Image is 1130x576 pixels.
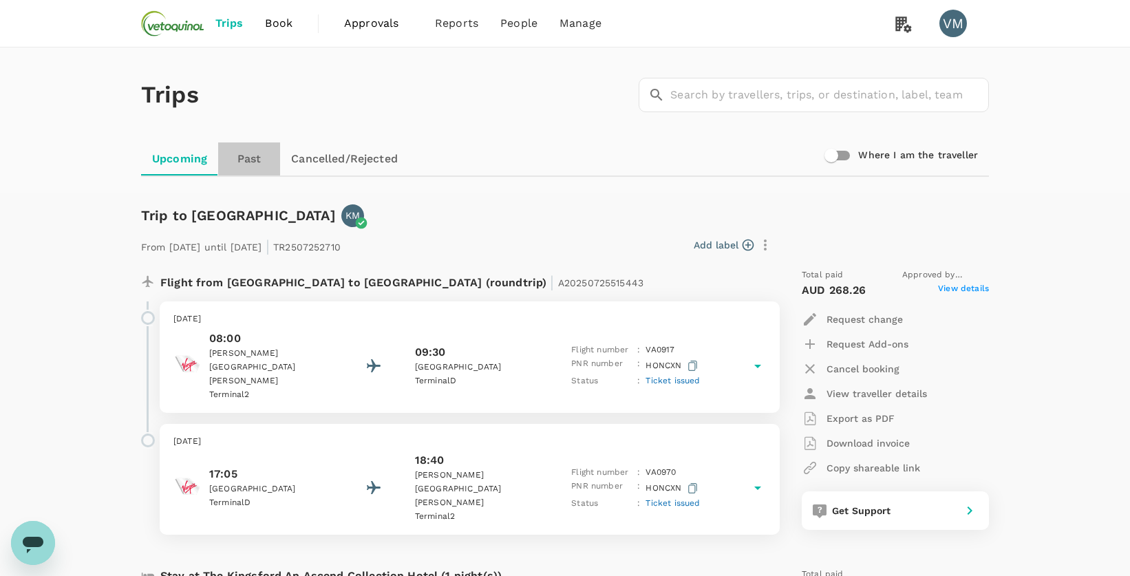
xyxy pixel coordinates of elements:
p: Terminal D [415,374,539,388]
button: Cancel booking [802,356,899,381]
span: Total paid [802,268,844,282]
span: Book [265,15,292,32]
span: View details [938,282,989,299]
h6: Where I am the traveller [858,148,978,163]
span: | [550,273,554,292]
span: | [266,237,270,256]
button: View traveller details [802,381,927,406]
p: Status [571,497,632,511]
h6: Trip to [GEOGRAPHIC_DATA] [141,204,336,226]
button: Copy shareable link [802,456,920,480]
p: Copy shareable link [827,461,920,475]
span: People [500,15,537,32]
div: VM [939,10,967,37]
p: 17:05 [209,466,333,482]
button: Download invoice [802,431,910,456]
a: Cancelled/Rejected [280,142,409,175]
p: View traveller details [827,387,927,401]
p: KM [345,209,360,222]
p: [DATE] [173,312,766,326]
iframe: Button to launch messaging window [11,521,55,565]
p: Terminal 2 [415,510,539,524]
p: Cancel booking [827,362,899,376]
span: Trips [215,15,244,32]
button: Add label [694,238,754,252]
p: [GEOGRAPHIC_DATA] [415,361,539,374]
button: Request change [802,307,903,332]
p: From [DATE] until [DATE] TR2507252710 [141,233,341,257]
a: Past [218,142,280,175]
p: : [637,466,640,480]
p: : [637,497,640,511]
p: Download invoice [827,436,910,450]
p: Status [571,374,632,388]
p: PNR number [571,480,632,497]
button: Request Add-ons [802,332,908,356]
p: : [637,343,640,357]
p: VA 0917 [646,343,674,357]
p: Flight number [571,343,632,357]
span: Ticket issued [646,498,700,508]
p: Request Add-ons [827,337,908,351]
p: PNR number [571,357,632,374]
p: : [637,374,640,388]
p: Request change [827,312,903,326]
span: A20250725515443 [558,277,643,288]
a: Upcoming [141,142,218,175]
p: [DATE] [173,435,766,449]
p: : [637,357,640,374]
span: Ticket issued [646,376,700,385]
p: 09:30 [415,344,446,361]
p: [PERSON_NAME][GEOGRAPHIC_DATA][PERSON_NAME] [415,469,539,510]
span: Manage [559,15,601,32]
p: Flight number [571,466,632,480]
img: Virgin Australia [173,350,201,378]
img: Vetoquinol Australia Pty Limited [141,8,204,39]
button: Export as PDF [802,406,895,431]
p: Flight from [GEOGRAPHIC_DATA] to [GEOGRAPHIC_DATA] (roundtrip) [160,268,643,293]
p: Terminal D [209,496,333,510]
p: 08:00 [209,330,333,347]
p: 18:40 [415,452,445,469]
p: VA 0970 [646,466,676,480]
p: [GEOGRAPHIC_DATA] [209,482,333,496]
p: Export as PDF [827,412,895,425]
p: [PERSON_NAME][GEOGRAPHIC_DATA][PERSON_NAME] [209,347,333,388]
input: Search by travellers, trips, or destination, label, team [670,78,989,112]
span: Get Support [832,505,891,516]
h1: Trips [141,47,199,142]
span: Approved by [902,268,989,282]
p: : [637,480,640,497]
p: HONCXN [646,480,700,497]
p: Terminal 2 [209,388,333,402]
img: Virgin Australia [173,473,201,500]
span: Approvals [344,15,413,32]
span: Reports [435,15,478,32]
p: HONCXN [646,357,700,374]
p: AUD 268.26 [802,282,866,299]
